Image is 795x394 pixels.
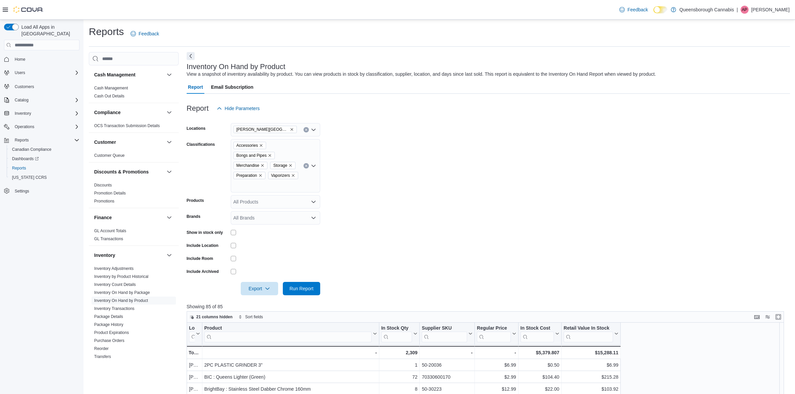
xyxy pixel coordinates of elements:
div: Product [204,325,371,342]
button: Reports [12,136,31,144]
a: Inventory by Product Historical [94,274,149,279]
button: Operations [12,123,37,131]
h3: Inventory On Hand by Product [187,63,285,71]
button: Operations [1,122,82,131]
button: Open list of options [311,163,316,168]
span: Cash Management [94,85,128,91]
div: - [422,349,472,357]
span: Vaporizers [268,172,298,179]
button: Customers [1,81,82,91]
button: Compliance [94,109,164,116]
span: Merchandise [236,162,259,169]
button: Settings [1,186,82,196]
div: [PERSON_NAME][GEOGRAPHIC_DATA] [189,373,200,381]
span: Washington CCRS [9,173,79,181]
button: Reports [1,135,82,145]
a: Home [12,55,28,63]
div: Discounts & Promotions [89,181,179,208]
a: Dashboards [9,155,41,163]
button: Keyboard shortcuts [753,313,761,321]
div: $15,288.11 [564,349,618,357]
a: Inventory Adjustments [94,266,134,271]
button: Sort fields [236,313,265,321]
span: Home [15,57,25,62]
span: Report [188,80,203,94]
a: Inventory Count Details [94,282,136,287]
span: Canadian Compliance [12,147,51,152]
div: Supplier SKU [422,325,467,332]
h1: Reports [89,25,124,38]
div: Regular Price [477,325,511,342]
button: Remove Vaporizers from selection in this group [291,173,295,177]
button: Remove Merchandise from selection in this group [260,163,264,167]
div: $103.92 [564,385,618,393]
span: Reports [12,136,79,144]
span: Preparation [233,172,265,179]
button: Enter fullscreen [774,313,782,321]
span: Operations [15,124,34,129]
button: Canadian Compliance [7,145,82,154]
span: GL Account Totals [94,228,126,234]
button: Home [1,54,82,64]
h3: Report [187,104,209,112]
span: OCS Transaction Submission Details [94,123,160,128]
span: Reports [15,137,29,143]
div: [PERSON_NAME][GEOGRAPHIC_DATA] [189,385,200,393]
div: $6.99 [477,361,516,369]
span: Canadian Compliance [9,145,79,153]
a: Feedback [617,3,650,16]
span: Promotion Details [94,190,126,196]
div: Regular Price [477,325,511,332]
button: Inventory [1,109,82,118]
span: 21 columns hidden [196,314,233,320]
span: Reports [12,165,26,171]
button: Cash Management [94,71,164,78]
span: Users [12,69,79,77]
p: Queensborough Cannabis [679,6,734,14]
div: Compliance [89,122,179,132]
button: [US_STATE] CCRS [7,173,82,182]
span: Cash Out Details [94,93,125,99]
h3: Cash Management [94,71,136,78]
button: Open list of options [311,199,316,205]
span: Preparation [236,172,257,179]
button: Retail Value In Stock [564,325,618,342]
div: Customer [89,151,179,162]
button: Inventory [165,251,173,259]
a: Reports [9,164,29,172]
div: 70330600170 [422,373,472,381]
span: Inventory [15,111,31,116]
button: Next [187,52,195,60]
a: Purchase Orders [94,338,125,343]
button: Open list of options [311,127,316,132]
span: Users [15,70,25,75]
div: 2,309 [381,349,417,357]
button: Finance [165,214,173,222]
button: Product [204,325,377,342]
span: Storage [270,162,295,169]
button: 21 columns hidden [187,313,235,321]
span: Hide Parameters [225,105,260,112]
span: Promotions [94,199,115,204]
a: Cash Out Details [94,94,125,98]
a: Inventory On Hand by Product [94,298,148,303]
span: Accessories [236,142,258,149]
span: Settings [15,188,29,194]
div: Supplier SKU [422,325,467,342]
label: Products [187,198,204,203]
span: [PERSON_NAME][GEOGRAPHIC_DATA] [236,126,288,133]
div: $215.28 [564,373,618,381]
div: - [477,349,516,357]
label: Classifications [187,142,215,147]
span: Dashboards [9,155,79,163]
span: Vaporizers [271,172,290,179]
a: Customer Queue [94,153,125,158]
div: Finance [89,227,179,246]
span: Operations [12,123,79,131]
div: Inventory [89,265,179,363]
label: Include Room [187,256,213,261]
span: Inventory Transactions [94,306,135,311]
span: Inventory On Hand by Package [94,290,150,295]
